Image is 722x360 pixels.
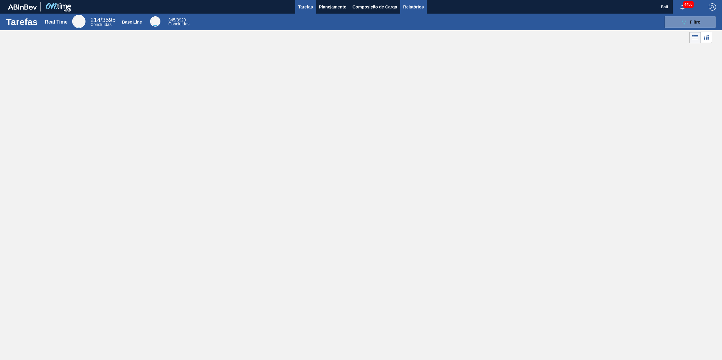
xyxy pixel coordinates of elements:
[665,16,716,28] button: Filtro
[90,22,111,27] span: Concluídas
[90,17,100,23] span: 214
[8,4,37,10] img: TNhmsLtSVTkK8tSr43FrP2fwEKptu5GPRR3wAAAABJRU5ErkJggg==
[709,3,716,11] img: Logout
[673,3,692,11] button: Notificações
[690,20,701,24] span: Filtro
[689,32,701,43] div: Visão em Lista
[168,21,189,26] span: Concluídas
[701,32,712,43] div: Visão em Cards
[90,17,115,23] span: / 3595
[683,1,694,8] span: 4456
[298,3,313,11] span: Tarefas
[319,3,346,11] span: Planejamento
[122,20,142,24] div: Base Line
[168,18,186,22] span: / 3929
[72,15,85,28] div: Real Time
[150,16,160,27] div: Base Line
[6,18,38,25] h1: Tarefas
[45,19,67,25] div: Real Time
[168,18,175,22] span: 345
[403,3,424,11] span: Relatórios
[90,18,115,27] div: Real Time
[168,18,189,26] div: Base Line
[353,3,397,11] span: Composição de Carga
